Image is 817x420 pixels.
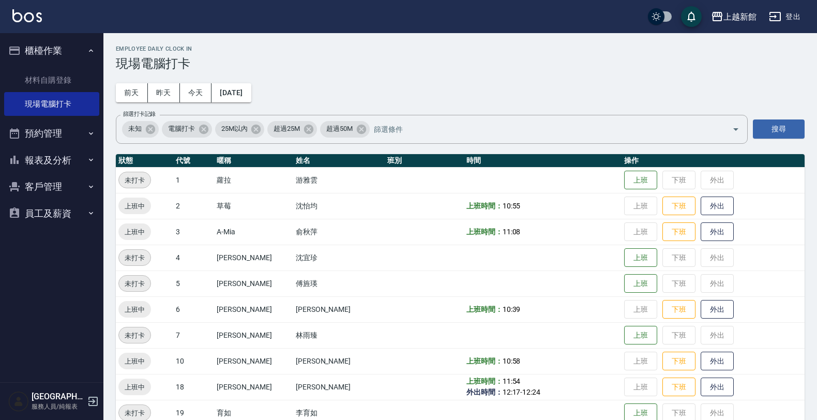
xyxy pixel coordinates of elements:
span: 上班中 [118,304,151,315]
button: 昨天 [148,83,180,102]
div: 未知 [122,121,159,138]
button: save [681,6,702,27]
th: 姓名 [293,154,385,168]
td: 傅旌瑛 [293,271,385,296]
td: [PERSON_NAME] [214,245,293,271]
td: 游雅雲 [293,167,385,193]
h2: Employee Daily Clock In [116,46,805,52]
div: 超過25M [267,121,317,138]
td: [PERSON_NAME] [214,322,293,348]
span: 未打卡 [119,408,150,418]
input: 篩選條件 [371,120,714,138]
button: 上班 [624,171,657,190]
th: 班別 [385,154,464,168]
td: 10 [173,348,214,374]
button: 下班 [662,197,695,216]
td: [PERSON_NAME] [214,374,293,400]
button: 員工及薪資 [4,200,99,227]
td: 林雨臻 [293,322,385,348]
span: 上班中 [118,356,151,367]
span: 超過50M [320,124,359,134]
b: 上班時間： [466,228,503,236]
span: 電腦打卡 [162,124,201,134]
a: 材料自購登錄 [4,68,99,92]
label: 篩選打卡記錄 [123,110,156,118]
td: - [464,374,622,400]
div: 上越新館 [723,10,757,23]
button: 搜尋 [753,119,805,139]
span: 11:54 [503,377,521,385]
button: 上班 [624,274,657,293]
button: 櫃檯作業 [4,37,99,64]
button: 上班 [624,326,657,345]
td: [PERSON_NAME] [293,296,385,322]
div: 超過50M [320,121,370,138]
b: 外出時間： [466,388,503,396]
button: 上越新館 [707,6,761,27]
td: [PERSON_NAME] [214,271,293,296]
img: Person [8,391,29,412]
button: [DATE] [211,83,251,102]
td: 4 [173,245,214,271]
button: 報表及分析 [4,147,99,174]
h5: [GEOGRAPHIC_DATA] [32,392,84,402]
span: 11:08 [503,228,521,236]
td: 1 [173,167,214,193]
button: 上班 [624,248,657,267]
td: 蘿拉 [214,167,293,193]
span: 上班中 [118,201,151,212]
td: [PERSON_NAME] [293,348,385,374]
span: 10:58 [503,357,521,365]
button: Open [728,121,744,138]
span: 上班中 [118,382,151,393]
button: 前天 [116,83,148,102]
td: [PERSON_NAME] [293,374,385,400]
h3: 現場電腦打卡 [116,56,805,71]
td: A-Mia [214,219,293,245]
button: 登出 [765,7,805,26]
span: 25M以內 [215,124,254,134]
button: 今天 [180,83,212,102]
span: 未知 [122,124,148,134]
b: 上班時間： [466,202,503,210]
th: 操作 [622,154,805,168]
span: 10:55 [503,202,521,210]
img: Logo [12,9,42,22]
button: 外出 [701,222,734,242]
td: 6 [173,296,214,322]
th: 時間 [464,154,622,168]
button: 外出 [701,300,734,319]
span: 10:39 [503,305,521,313]
th: 暱稱 [214,154,293,168]
td: 18 [173,374,214,400]
td: 草莓 [214,193,293,219]
span: 12:24 [522,388,540,396]
span: 未打卡 [119,175,150,186]
th: 狀態 [116,154,173,168]
th: 代號 [173,154,214,168]
td: [PERSON_NAME] [214,296,293,322]
td: 3 [173,219,214,245]
button: 預約管理 [4,120,99,147]
td: 5 [173,271,214,296]
div: 電腦打卡 [162,121,212,138]
b: 上班時間： [466,357,503,365]
b: 上班時間： [466,377,503,385]
b: 上班時間： [466,305,503,313]
span: 未打卡 [119,330,150,341]
td: 2 [173,193,214,219]
span: 未打卡 [119,278,150,289]
td: [PERSON_NAME] [214,348,293,374]
span: 12:17 [503,388,521,396]
td: 沈宜珍 [293,245,385,271]
p: 服務人員/純報表 [32,402,84,411]
div: 25M以內 [215,121,265,138]
button: 客戶管理 [4,173,99,200]
button: 下班 [662,352,695,371]
button: 下班 [662,378,695,397]
button: 下班 [662,222,695,242]
span: 上班中 [118,227,151,237]
span: 未打卡 [119,252,150,263]
span: 超過25M [267,124,306,134]
td: 俞秋萍 [293,219,385,245]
